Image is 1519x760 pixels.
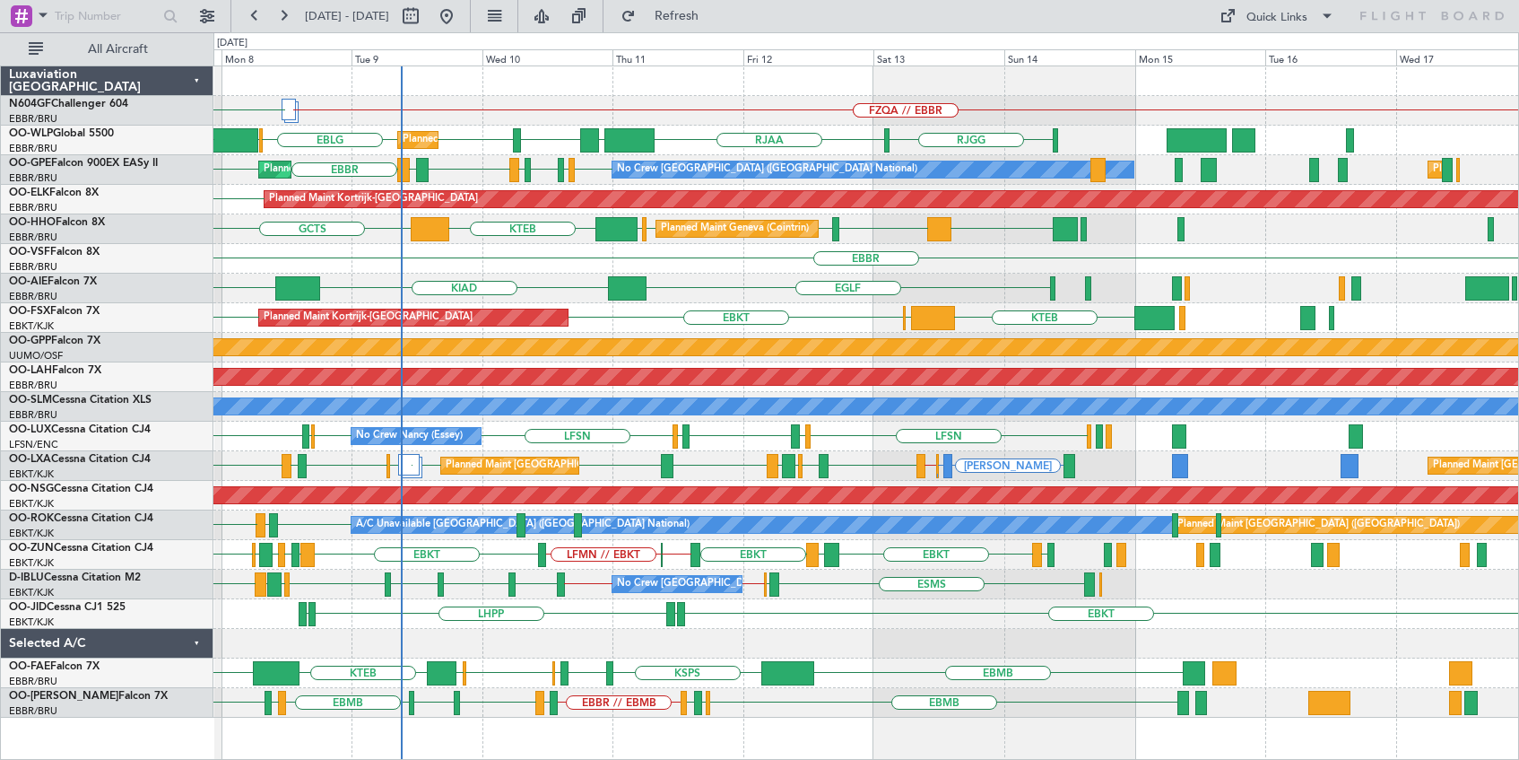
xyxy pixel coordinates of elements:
div: Planned Maint Kortrijk-[GEOGRAPHIC_DATA] [269,186,478,213]
a: OO-FAEFalcon 7X [9,661,100,672]
div: Planned Maint Liege [403,127,496,153]
div: No Crew [GEOGRAPHIC_DATA] ([GEOGRAPHIC_DATA] National) [617,156,917,183]
a: OO-WLPGlobal 5500 [9,128,114,139]
div: [DATE] [217,36,247,51]
a: LFSN/ENC [9,438,58,451]
a: OO-AIEFalcon 7X [9,276,97,287]
a: EBKT/KJK [9,319,54,333]
a: EBBR/BRU [9,290,57,303]
div: No Crew [GEOGRAPHIC_DATA] ([GEOGRAPHIC_DATA] National) [617,571,917,598]
a: OO-GPPFalcon 7X [9,336,100,346]
span: OO-FAE [9,661,50,672]
a: EBBR/BRU [9,704,57,718]
a: EBBR/BRU [9,408,57,422]
a: OO-SLMCessna Citation XLS [9,395,152,406]
span: OO-HHO [9,217,56,228]
a: EBKT/KJK [9,527,54,540]
div: Planned Maint Geneva (Cointrin) [661,215,809,242]
a: EBKT/KJK [9,467,54,481]
button: Refresh [612,2,720,31]
div: Thu 11 [612,49,743,66]
span: OO-ZUN [9,543,54,554]
a: OO-VSFFalcon 8X [9,247,100,258]
a: EBBR/BRU [9,201,57,214]
span: OO-VSF [9,247,50,258]
div: No Crew Nancy (Essey) [356,423,463,450]
span: OO-JID [9,602,47,613]
input: Trip Number [55,3,158,30]
span: OO-FSX [9,306,50,317]
a: EBBR/BRU [9,379,57,392]
div: Sun 14 [1004,49,1135,66]
div: Planned Maint Kortrijk-[GEOGRAPHIC_DATA] [264,304,473,331]
div: Planned Maint [GEOGRAPHIC_DATA] ([GEOGRAPHIC_DATA] National) [264,156,588,183]
span: OO-AIE [9,276,48,287]
a: OO-ELKFalcon 8X [9,188,99,198]
span: OO-WLP [9,128,53,139]
span: OO-ELK [9,188,49,198]
div: Wed 10 [482,49,613,66]
div: Mon 8 [221,49,352,66]
a: OO-LAHFalcon 7X [9,365,101,376]
a: EBBR/BRU [9,260,57,274]
a: EBKT/KJK [9,556,54,570]
div: Tue 16 [1265,49,1396,66]
span: D-IBLU [9,572,44,583]
div: Tue 9 [352,49,482,66]
a: EBKT/KJK [9,616,54,629]
a: EBBR/BRU [9,171,57,185]
a: OO-JIDCessna CJ1 525 [9,602,126,613]
a: D-IBLUCessna Citation M2 [9,572,141,583]
a: EBBR/BRU [9,112,57,126]
span: OO-LAH [9,365,52,376]
a: EBKT/KJK [9,586,54,599]
button: Quick Links [1211,2,1343,31]
div: Planned Maint [GEOGRAPHIC_DATA] ([GEOGRAPHIC_DATA]) [1177,511,1460,538]
span: OO-LUX [9,424,51,435]
span: OO-SLM [9,395,52,406]
a: OO-LXACessna Citation CJ4 [9,454,151,465]
div: Mon 15 [1135,49,1266,66]
a: N604GFChallenger 604 [9,99,128,109]
a: OO-ZUNCessna Citation CJ4 [9,543,153,554]
span: OO-GPP [9,336,51,346]
a: OO-LUXCessna Citation CJ4 [9,424,151,435]
span: All Aircraft [47,43,189,56]
a: EBKT/KJK [9,497,54,511]
a: EBBR/BRU [9,675,57,688]
a: UUMO/OSF [9,349,63,363]
a: OO-NSGCessna Citation CJ4 [9,484,153,494]
span: OO-[PERSON_NAME] [9,691,118,702]
a: OO-ROKCessna Citation CJ4 [9,513,153,524]
a: OO-GPEFalcon 900EX EASy II [9,158,158,169]
a: OO-[PERSON_NAME]Falcon 7X [9,691,168,702]
span: N604GF [9,99,51,109]
div: Quick Links [1246,9,1307,27]
span: OO-GPE [9,158,51,169]
a: OO-HHOFalcon 8X [9,217,105,228]
span: [DATE] - [DATE] [305,8,389,24]
button: All Aircraft [20,35,195,64]
a: EBBR/BRU [9,142,57,155]
div: Planned Maint [GEOGRAPHIC_DATA] ([GEOGRAPHIC_DATA] National) [446,452,770,479]
span: Refresh [639,10,715,22]
div: A/C Unavailable [GEOGRAPHIC_DATA] ([GEOGRAPHIC_DATA] National) [356,511,690,538]
a: EBBR/BRU [9,231,57,244]
span: OO-ROK [9,513,54,524]
div: Fri 12 [743,49,874,66]
span: OO-NSG [9,484,54,494]
div: Sat 13 [873,49,1004,66]
a: OO-FSXFalcon 7X [9,306,100,317]
span: OO-LXA [9,454,51,465]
